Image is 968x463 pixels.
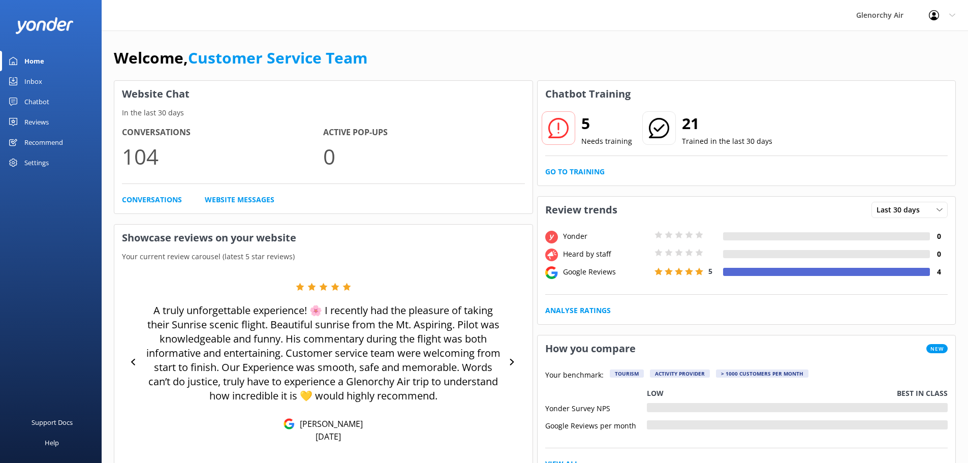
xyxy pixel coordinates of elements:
[538,81,638,107] h3: Chatbot Training
[560,249,652,260] div: Heard by staff
[323,126,524,139] h4: Active Pop-ups
[682,136,772,147] p: Trained in the last 30 days
[897,388,948,399] p: Best in class
[545,369,604,382] p: Your benchmark:
[708,266,712,276] span: 5
[24,91,49,112] div: Chatbot
[114,107,533,118] p: In the last 30 days
[114,251,533,262] p: Your current review carousel (latest 5 star reviews)
[114,81,533,107] h3: Website Chat
[930,249,948,260] h4: 0
[538,335,643,362] h3: How you compare
[316,431,341,442] p: [DATE]
[284,418,295,429] img: Google Reviews
[545,403,647,412] div: Yonder Survey NPS
[32,412,73,433] div: Support Docs
[122,126,323,139] h4: Conversations
[545,166,605,177] a: Go to Training
[538,197,625,223] h3: Review trends
[45,433,59,453] div: Help
[682,111,772,136] h2: 21
[188,47,367,68] a: Customer Service Team
[545,305,611,316] a: Analyse Ratings
[581,111,632,136] h2: 5
[24,132,63,152] div: Recommend
[142,303,505,403] p: A truly unforgettable experience! 🌸 I recently had the pleasure of taking their Sunrise scenic fl...
[122,139,323,173] p: 104
[24,152,49,173] div: Settings
[545,420,647,429] div: Google Reviews per month
[560,266,652,277] div: Google Reviews
[877,204,926,215] span: Last 30 days
[205,194,274,205] a: Website Messages
[560,231,652,242] div: Yonder
[581,136,632,147] p: Needs training
[15,17,74,34] img: yonder-white-logo.png
[122,194,182,205] a: Conversations
[323,139,524,173] p: 0
[24,112,49,132] div: Reviews
[926,344,948,353] span: New
[24,51,44,71] div: Home
[930,266,948,277] h4: 4
[114,225,533,251] h3: Showcase reviews on your website
[24,71,42,91] div: Inbox
[295,418,363,429] p: [PERSON_NAME]
[650,369,710,378] div: Activity Provider
[114,46,367,70] h1: Welcome,
[930,231,948,242] h4: 0
[610,369,644,378] div: Tourism
[647,388,664,399] p: Low
[716,369,808,378] div: > 1000 customers per month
